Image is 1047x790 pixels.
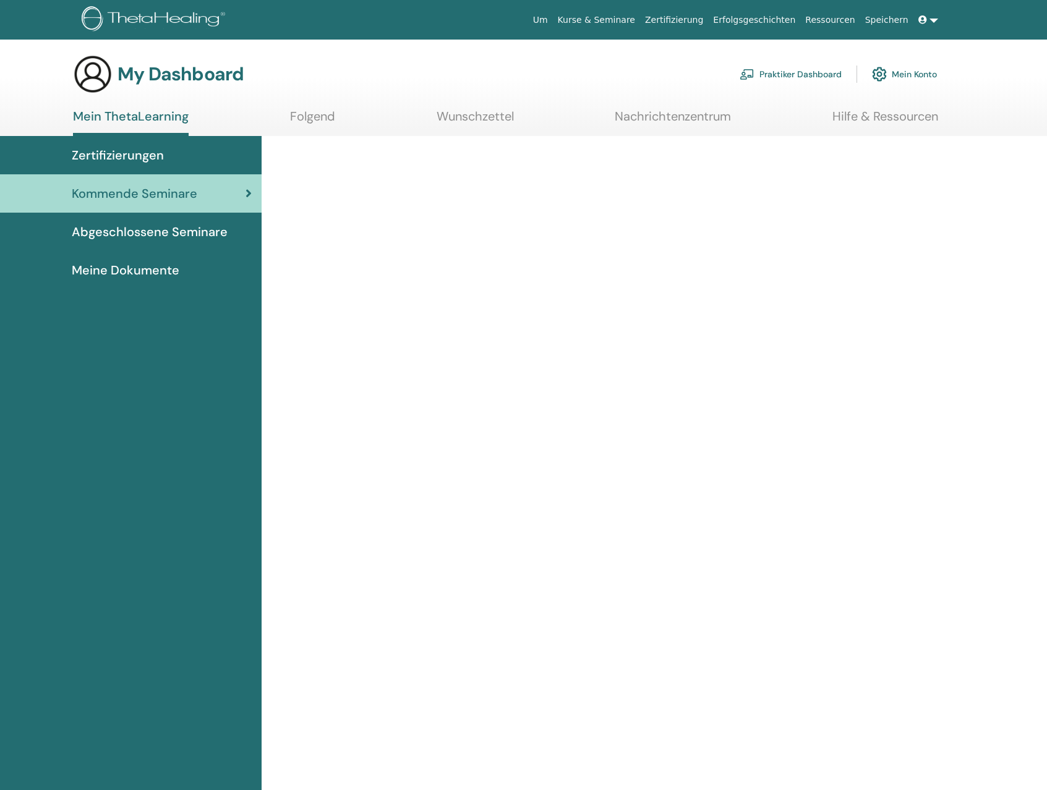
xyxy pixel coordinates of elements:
[73,109,189,136] a: Mein ThetaLearning
[72,223,228,241] span: Abgeschlossene Seminare
[832,109,938,133] a: Hilfe & Ressourcen
[437,109,514,133] a: Wunschzettel
[640,9,708,32] a: Zertifizierung
[615,109,731,133] a: Nachrichtenzentrum
[528,9,553,32] a: Um
[740,69,754,80] img: chalkboard-teacher.svg
[73,54,113,94] img: generic-user-icon.jpg
[82,6,229,34] img: logo.png
[860,9,913,32] a: Speichern
[800,9,860,32] a: Ressourcen
[872,64,887,85] img: cog.svg
[708,9,800,32] a: Erfolgsgeschichten
[72,261,179,279] span: Meine Dokumente
[872,61,937,88] a: Mein Konto
[72,146,164,164] span: Zertifizierungen
[72,184,197,203] span: Kommende Seminare
[290,109,335,133] a: Folgend
[118,63,244,85] h3: My Dashboard
[740,61,842,88] a: Praktiker Dashboard
[553,9,640,32] a: Kurse & Seminare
